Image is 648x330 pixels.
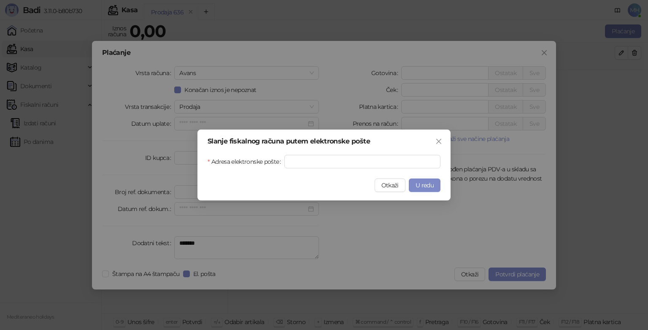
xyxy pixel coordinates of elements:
[208,138,440,145] div: Slanje fiskalnog računa putem elektronske pošte
[375,179,405,192] button: Otkaži
[284,155,440,168] input: Adresa elektronske pošte
[432,138,445,145] span: Zatvori
[381,181,399,189] span: Otkaži
[208,155,284,168] label: Adresa elektronske pošte
[409,179,440,192] button: U redu
[416,181,434,189] span: U redu
[432,135,445,148] button: Close
[435,138,442,145] span: close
